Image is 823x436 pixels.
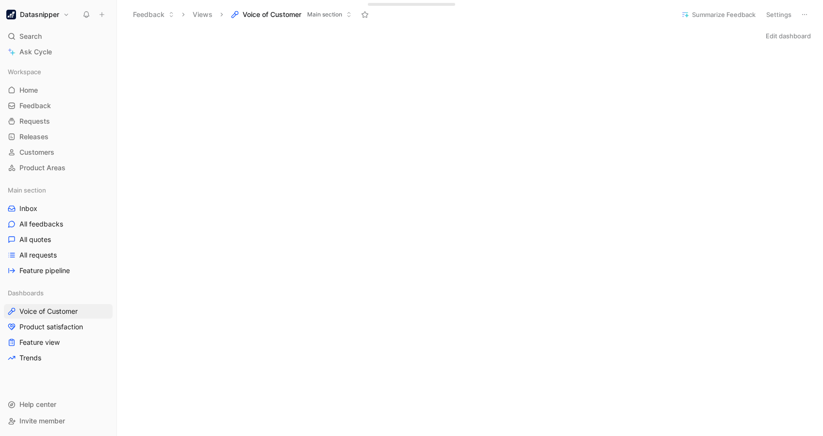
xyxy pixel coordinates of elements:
[20,10,59,19] h1: Datasnipper
[6,10,16,19] img: Datasnipper
[677,8,760,21] button: Summarize Feedback
[188,7,217,22] button: Views
[19,266,70,275] span: Feature pipeline
[19,46,52,58] span: Ask Cycle
[19,132,49,142] span: Releases
[4,183,113,197] div: Main section
[19,163,66,173] span: Product Areas
[19,250,57,260] span: All requests
[4,161,113,175] a: Product Areas
[4,98,113,113] a: Feedback
[19,400,56,408] span: Help center
[4,129,113,144] a: Releases
[243,10,301,19] span: Voice of Customer
[4,304,113,319] a: Voice of Customer
[4,286,113,365] div: DashboardsVoice of CustomerProduct satisfactionFeature viewTrends
[4,248,113,262] a: All requests
[19,116,50,126] span: Requests
[4,145,113,160] a: Customers
[4,83,113,97] a: Home
[762,8,796,21] button: Settings
[4,397,113,412] div: Help center
[4,335,113,350] a: Feature view
[4,114,113,129] a: Requests
[4,217,113,231] a: All feedbacks
[19,338,60,347] span: Feature view
[19,417,65,425] span: Invite member
[4,320,113,334] a: Product satisfaction
[19,147,54,157] span: Customers
[4,65,113,79] div: Workspace
[4,45,113,59] a: Ask Cycle
[4,232,113,247] a: All quotes
[307,10,342,19] span: Main section
[4,201,113,216] a: Inbox
[4,414,113,428] div: Invite member
[19,353,41,363] span: Trends
[4,29,113,44] div: Search
[4,351,113,365] a: Trends
[129,7,179,22] button: Feedback
[19,31,42,42] span: Search
[19,85,38,95] span: Home
[4,263,113,278] a: Feature pipeline
[761,29,815,43] button: Edit dashboard
[19,235,51,244] span: All quotes
[227,7,356,22] button: Voice of CustomerMain section
[8,185,46,195] span: Main section
[8,67,41,77] span: Workspace
[4,286,113,300] div: Dashboards
[19,101,51,111] span: Feedback
[4,183,113,278] div: Main sectionInboxAll feedbacksAll quotesAll requestsFeature pipeline
[4,8,72,21] button: DatasnipperDatasnipper
[19,219,63,229] span: All feedbacks
[19,322,83,332] span: Product satisfaction
[19,307,78,316] span: Voice of Customer
[19,204,37,213] span: Inbox
[8,288,44,298] span: Dashboards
